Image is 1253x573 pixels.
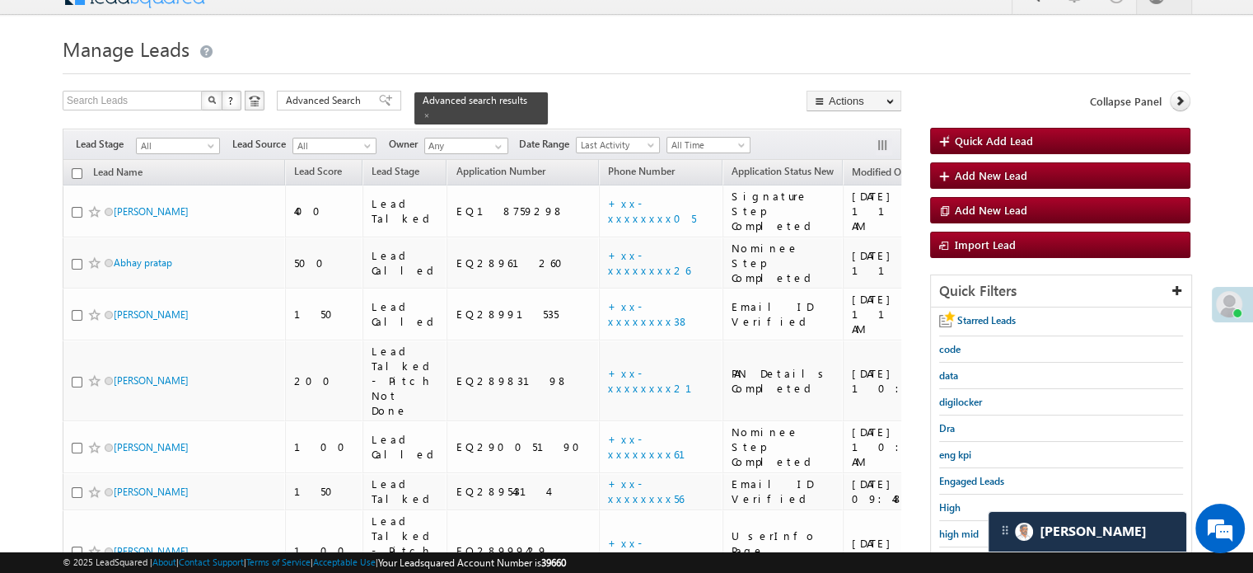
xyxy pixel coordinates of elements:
[294,307,355,322] div: 150
[723,162,842,184] a: Application Status New
[72,168,82,179] input: Check all records
[1040,524,1147,539] span: Carter
[456,204,591,218] div: EQ18759298
[114,486,189,498] a: [PERSON_NAME]
[372,432,440,462] div: Lead Called
[852,477,956,506] div: [DATE] 09:48 AM
[998,524,1012,537] img: carter-drag
[844,162,931,184] a: Modified On (sorted descending)
[363,162,428,184] a: Lead Stage
[294,256,355,270] div: 500
[63,555,566,571] span: © 2025 LeadSquared | | | | |
[85,163,151,185] a: Lead Name
[114,545,189,557] a: [PERSON_NAME]
[732,477,835,506] div: Email ID Verified
[424,138,508,154] input: Type to Search
[372,248,440,278] div: Lead Called
[456,307,591,322] div: EQ28991535
[456,373,591,388] div: EQ28983198
[608,536,686,565] a: +xx-xxxxxxxx73
[456,484,591,499] div: EQ28954314
[732,425,835,469] div: Nominee Step Completed
[519,137,576,152] span: Date Range
[576,137,660,153] a: Last Activity
[955,168,1027,182] span: Add New Lead
[486,139,507,155] a: Show All Items
[86,87,277,108] div: Chat with us now
[21,153,301,434] textarea: Type your message and hit 'Enter'
[939,422,955,434] span: Dra
[228,93,236,107] span: ?
[152,557,176,567] a: About
[732,299,835,329] div: Email ID Verified
[931,275,1191,308] div: Quick Filters
[852,166,907,178] span: Modified On
[732,528,835,573] div: UserInfo Page Completed
[389,137,424,152] span: Owner
[957,314,1016,326] span: Starred Leads
[294,484,355,499] div: 150
[208,96,216,104] img: Search
[608,432,705,461] a: +xx-xxxxxxxx61
[232,137,292,152] span: Lead Source
[939,343,961,355] span: code
[456,165,545,177] span: Application Number
[294,165,342,177] span: Lead Score
[286,93,366,108] span: Advanced Search
[608,196,696,225] a: +xx-xxxxxxxx05
[114,256,172,269] a: Abhay pratap
[988,511,1187,552] div: carter-dragCarter[PERSON_NAME]
[313,557,376,567] a: Acceptable Use
[608,477,684,505] a: +xx-xxxxxxxx56
[372,344,440,418] div: Lead Talked - Pitch Not Done
[286,162,350,184] a: Lead Score
[732,241,835,285] div: Nominee Step Completed
[456,439,591,454] div: EQ29005190
[378,557,566,569] span: Your Leadsquared Account Number is
[136,138,220,154] a: All
[372,196,440,226] div: Lead Talked
[732,165,834,177] span: Application Status New
[292,138,376,154] a: All
[732,366,835,396] div: PAN Details Completed
[955,134,1033,148] span: Quick Add Lead
[294,439,355,454] div: 100
[246,557,311,567] a: Terms of Service
[852,292,956,336] div: [DATE] 11:12 AM
[608,248,690,277] a: +xx-xxxxxxxx26
[294,373,355,388] div: 200
[852,366,956,396] div: [DATE] 10:37 AM
[137,139,215,153] span: All
[423,94,527,106] span: Advanced search results
[456,543,591,558] div: EQ28999429
[76,137,136,152] span: Lead Stage
[28,87,69,108] img: d_60004797649_company_0_60004797649
[294,204,355,218] div: 400
[179,557,244,567] a: Contact Support
[447,162,553,184] a: Application Number
[1015,523,1033,541] img: Carter
[222,91,241,110] button: ?
[807,91,901,111] button: Actions
[1090,94,1162,109] span: Collapse Panel
[541,557,566,569] span: 39660
[456,256,591,270] div: EQ28961260
[372,299,440,329] div: Lead Called
[294,543,355,558] div: 100
[114,441,189,453] a: [PERSON_NAME]
[372,165,419,177] span: Lead Stage
[939,475,1004,487] span: Engaged Leads
[372,477,440,506] div: Lead Talked
[852,189,956,233] div: [DATE] 11:58 AM
[114,205,189,218] a: [PERSON_NAME]
[852,248,956,278] div: [DATE] 11:35 AM
[955,237,1016,251] span: Import Lead
[608,299,690,328] a: +xx-xxxxxxxx38
[666,137,750,153] a: All Time
[600,162,683,184] a: Phone Number
[293,139,372,153] span: All
[577,138,655,153] span: Last Activity
[732,189,835,233] div: Signature Step Completed
[939,369,958,382] span: data
[852,536,956,566] div: [DATE] 09:30 AM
